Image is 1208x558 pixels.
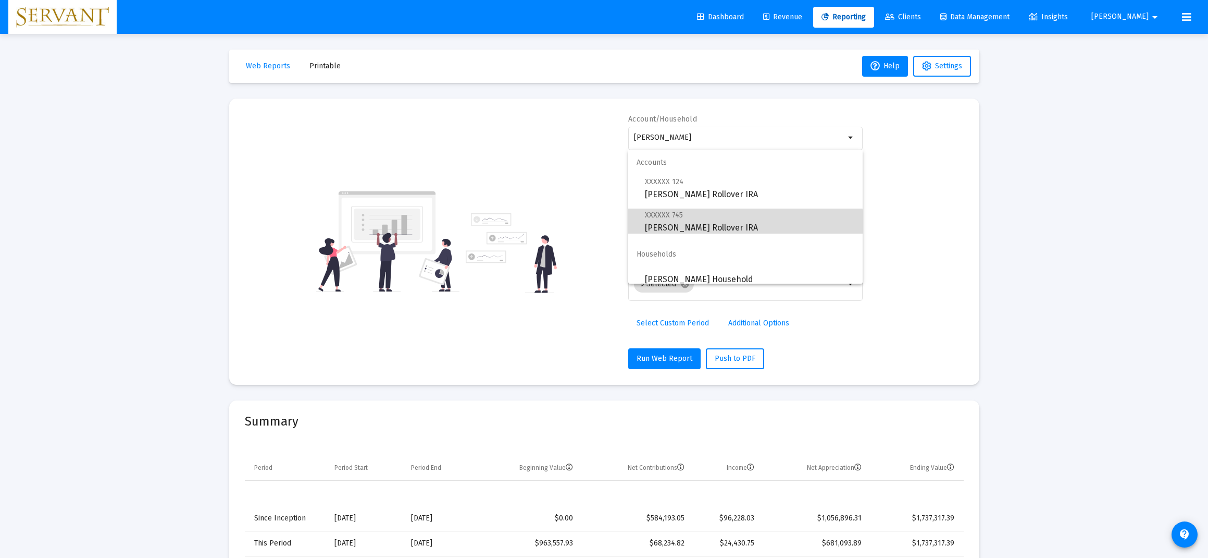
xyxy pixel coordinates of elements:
span: Clients [885,13,921,21]
div: Ending Value [910,464,954,472]
span: Revenue [763,13,802,21]
button: Run Web Report [628,348,701,369]
button: Help [862,56,908,77]
td: $1,737,317.39 [869,531,963,556]
a: Reporting [813,7,874,28]
td: Column Ending Value [869,456,963,481]
mat-icon: arrow_drop_down [1149,7,1161,28]
img: reporting-alt [466,213,557,293]
span: Insights [1029,13,1068,21]
button: [PERSON_NAME] [1079,6,1174,27]
a: Data Management [932,7,1018,28]
span: Run Web Report [637,354,692,363]
span: Printable [309,62,341,70]
a: Clients [877,7,929,28]
td: Since Inception [245,506,327,531]
td: $0.00 [476,506,580,531]
span: XXXXXX 745 [645,211,683,220]
div: Beginning Value [519,464,573,472]
a: Insights [1020,7,1076,28]
td: $1,056,896.31 [762,506,869,531]
a: Dashboard [689,7,752,28]
button: Printable [301,56,349,77]
span: [PERSON_NAME] Rollover IRA [645,175,854,201]
span: Data Management [940,13,1010,21]
mat-icon: cancel [680,280,690,289]
span: Select Custom Period [637,319,709,327]
td: $96,228.03 [692,506,761,531]
td: Column Period [245,456,327,481]
td: Column Net Contributions [580,456,692,481]
span: [PERSON_NAME] Household [645,267,854,292]
span: Push to PDF [715,354,755,363]
mat-chip: 9 Selected [634,276,694,293]
td: $584,193.05 [580,506,692,531]
span: Accounts [628,150,863,175]
mat-icon: arrow_drop_down [845,278,857,290]
mat-icon: arrow_drop_down [845,131,857,144]
button: Push to PDF [706,348,764,369]
img: reporting [316,190,459,293]
div: Period [254,464,272,472]
label: Account/Household [628,115,697,124]
td: $681,093.89 [762,531,869,556]
a: Revenue [755,7,811,28]
span: Web Reports [246,62,290,70]
mat-chip-list: Selection [634,274,845,295]
td: Column Period Start [327,456,404,481]
mat-card-title: Summary [245,416,964,427]
td: $24,430.75 [692,531,761,556]
td: $1,737,317.39 [869,506,963,531]
span: Additional Options [728,319,789,327]
td: Column Period End [404,456,476,481]
td: $963,557.93 [476,531,580,556]
span: Dashboard [697,13,744,21]
button: Settings [913,56,971,77]
span: Households [628,242,863,267]
mat-icon: contact_support [1178,528,1191,541]
div: Data grid [245,431,964,556]
div: Period End [411,464,441,472]
span: [PERSON_NAME] Rollover IRA [645,209,854,234]
input: Search or select an account or household [634,134,845,142]
div: [DATE] [411,538,469,549]
div: Net Appreciation [807,464,862,472]
div: Net Contributions [628,464,684,472]
td: This Period [245,531,327,556]
img: Dashboard [16,7,109,28]
div: [DATE] [334,538,396,549]
span: Settings [935,62,962,70]
td: Column Net Appreciation [762,456,869,481]
div: Income [727,464,754,472]
td: Column Income [692,456,761,481]
span: XXXXXX 124 [645,177,683,186]
span: [PERSON_NAME] [1091,13,1149,21]
div: Period Start [334,464,368,472]
td: Column Beginning Value [476,456,580,481]
td: $68,234.82 [580,531,692,556]
button: Web Reports [238,56,298,77]
span: Help [870,62,900,70]
div: [DATE] [334,513,396,524]
div: [DATE] [411,513,469,524]
span: Reporting [821,13,866,21]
